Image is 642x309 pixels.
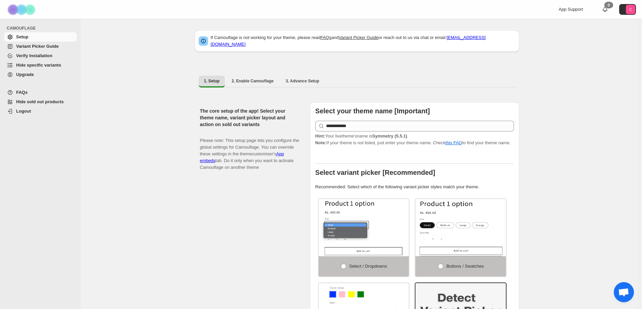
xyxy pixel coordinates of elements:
[4,32,77,42] a: Setup
[445,140,462,145] a: this FAQ
[338,35,378,40] a: Variant Picker Guide
[4,97,77,107] a: Hide sold out products
[349,264,387,269] span: Select / Dropdowns
[559,7,583,12] span: App Support
[204,78,220,84] span: 1. Setup
[16,72,34,77] span: Upgrade
[604,2,613,8] div: 0
[286,78,319,84] span: 3. Advance Setup
[315,133,325,139] strong: Hint:
[315,140,326,145] strong: Note:
[602,6,608,13] a: 0
[4,42,77,51] a: Variant Picker Guide
[320,35,331,40] a: FAQs
[315,184,514,190] p: Recommended: Select which of the following variant picker styles match your theme.
[315,133,514,146] p: If your theme is not listed, just enter your theme name. Check to find your theme name.
[232,78,274,84] span: 2. Enable Camouflage
[16,109,31,114] span: Logout
[619,4,636,15] button: Avatar with initials C
[4,107,77,116] a: Logout
[16,44,58,49] span: Variant Picker Guide
[319,199,409,256] img: Select / Dropdowns
[629,7,632,11] text: C
[4,70,77,79] a: Upgrade
[4,88,77,97] a: FAQs
[16,53,52,58] span: Verify Installation
[16,63,61,68] span: Hide specific variants
[200,130,299,171] p: Please note: This setup page lets you configure the global settings for Camouflage. You can overr...
[614,282,634,302] a: Bate-papo aberto
[415,199,506,256] img: Buttons / Swatches
[16,34,28,39] span: Setup
[315,107,430,115] b: Select your theme name [Important]
[446,264,484,269] span: Buttons / Swatches
[200,108,299,128] h2: The core setup of the app! Select your theme name, variant picker layout and action on sold out v...
[16,99,64,104] span: Hide sold out products
[315,133,407,139] span: Your live theme's name is
[315,169,435,176] b: Select variant picker [Recommended]
[4,61,77,70] a: Hide specific variants
[4,51,77,61] a: Verify Installation
[372,133,407,139] strong: Symmetry (5.5.1)
[16,90,28,95] span: FAQs
[5,0,39,19] img: Camouflage
[211,34,515,48] p: If Camouflage is not working for your theme, please read and or reach out to us via chat or email:
[7,26,77,31] span: CAMOUFLAGE
[626,5,635,14] span: Avatar with initials C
